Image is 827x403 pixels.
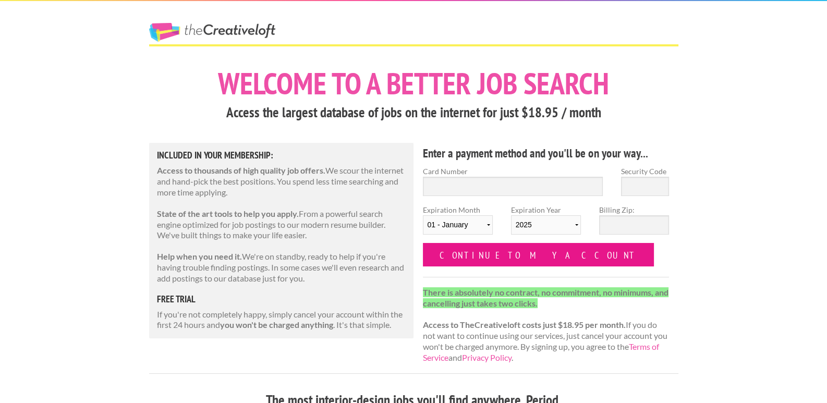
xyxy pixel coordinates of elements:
label: Billing Zip: [599,204,669,215]
select: Expiration Year [511,215,581,235]
p: From a powerful search engine optimized for job postings to our modern resume builder. We've buil... [157,209,406,241]
h5: Included in Your Membership: [157,151,406,160]
p: We're on standby, ready to help if you're having trouble finding postings. In some cases we'll ev... [157,251,406,284]
h3: Access the largest database of jobs on the internet for just $18.95 / month [149,103,678,123]
label: Security Code [621,166,669,177]
label: Expiration Month [423,204,493,243]
p: If you're not completely happy, simply cancel your account within the first 24 hours and . It's t... [157,309,406,331]
label: Expiration Year [511,204,581,243]
strong: State of the art tools to help you apply. [157,209,299,218]
input: Continue to my account [423,243,654,266]
label: Card Number [423,166,603,177]
h5: free trial [157,295,406,304]
select: Expiration Month [423,215,493,235]
strong: Help when you need it. [157,251,242,261]
p: We scour the internet and hand-pick the best positions. You spend less time searching and more ti... [157,165,406,198]
strong: Access to thousands of high quality job offers. [157,165,325,175]
h4: Enter a payment method and you'll be on your way... [423,145,670,162]
p: If you do not want to continue using our services, just cancel your account you won't be charged ... [423,287,670,363]
a: Privacy Policy [462,352,512,362]
strong: There is absolutely no contract, no commitment, no minimums, and cancelling just takes two clicks. [423,287,668,308]
strong: you won't be charged anything [220,320,333,329]
strong: Access to TheCreativeloft costs just $18.95 per month. [423,320,626,329]
h1: Welcome to a better job search [149,68,678,99]
a: The Creative Loft [149,23,275,42]
a: Terms of Service [423,341,659,362]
